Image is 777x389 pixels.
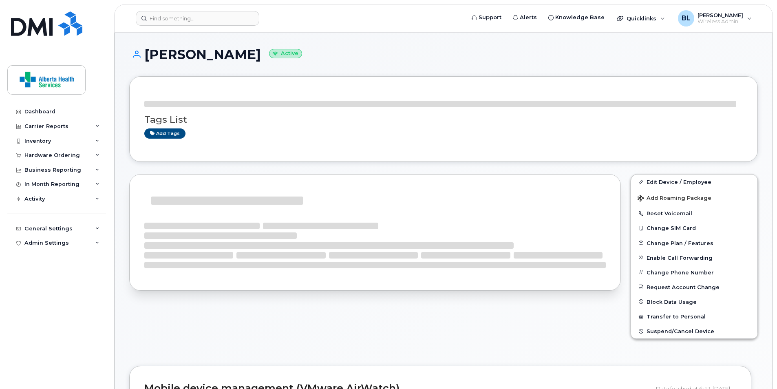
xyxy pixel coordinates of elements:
button: Suspend/Cancel Device [631,324,757,338]
button: Block Data Usage [631,294,757,309]
button: Add Roaming Package [631,189,757,206]
button: Change Plan / Features [631,236,757,250]
span: Suspend/Cancel Device [647,328,714,334]
a: Edit Device / Employee [631,175,757,189]
button: Transfer to Personal [631,309,757,324]
small: Active [269,49,302,58]
span: Enable Call Forwarding [647,254,713,261]
span: Change Plan / Features [647,240,713,246]
button: Change Phone Number [631,265,757,280]
h1: [PERSON_NAME] [129,47,758,62]
button: Change SIM Card [631,221,757,235]
button: Reset Voicemail [631,206,757,221]
button: Request Account Change [631,280,757,294]
h3: Tags List [144,115,743,125]
button: Enable Call Forwarding [631,250,757,265]
span: Add Roaming Package [638,195,711,203]
a: Add tags [144,128,185,139]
